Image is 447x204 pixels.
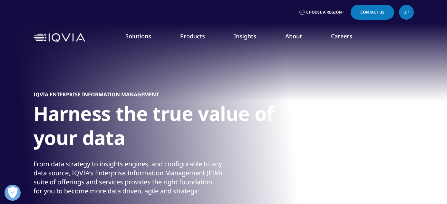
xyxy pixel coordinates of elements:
a: Products [180,32,205,40]
a: Careers [331,32,352,40]
span: Contact Us [360,10,384,14]
span: Choose a Region [306,10,342,15]
a: Solutions [125,32,151,40]
a: About [285,32,302,40]
button: Abrir preferências [5,185,21,201]
div: From data strategy to insights engines, and configurable to any data source, IQVIA’s Enterprise I... [34,160,222,196]
a: Insights [234,32,256,40]
h1: Harness the true value of your data [34,102,275,154]
h5: IQVIA ENTERPRISE INFORMATION MANAGEMENT [34,91,159,98]
a: Contact Us [351,5,394,20]
nav: Primary [88,23,414,53]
